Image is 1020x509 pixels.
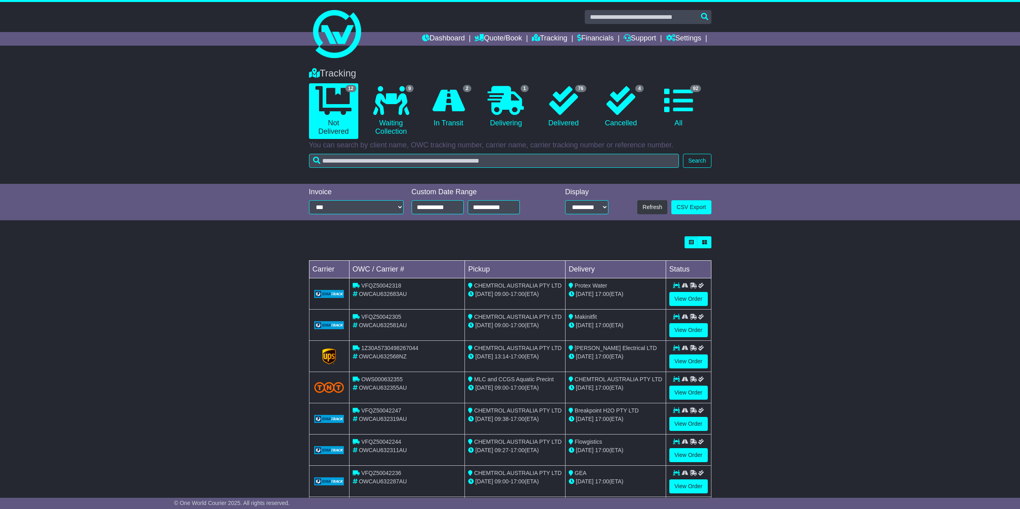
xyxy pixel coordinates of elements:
a: View Order [669,292,708,306]
span: CHEMTROL AUSTRALIA PTY LTD [575,376,662,382]
div: - (ETA) [468,446,562,455]
span: 17:00 [511,447,525,453]
span: 76 [575,85,586,92]
span: © One World Courier 2025. All rights reserved. [174,500,290,506]
span: [DATE] [475,353,493,360]
span: VFQZ50042305 [361,314,401,320]
span: 17:00 [511,478,525,485]
span: 17:00 [595,416,609,422]
span: [DATE] [475,291,493,297]
span: 09:00 [495,291,509,297]
span: MLC and CCGS Aquatic Precint [474,376,553,382]
img: GetCarrierServiceLogo [314,446,344,454]
span: [DATE] [475,416,493,422]
span: Breakpoint H2O PTY LTD [575,407,639,414]
span: CHEMTROL AUSTRALIA PTY LTD [474,407,562,414]
span: CHEMTROL AUSTRALIA PTY LTD [474,282,562,289]
div: (ETA) [569,352,662,361]
div: (ETA) [569,415,662,423]
span: OWCAU632355AU [359,384,407,391]
span: 09:00 [495,478,509,485]
span: 2 [463,85,471,92]
a: View Order [669,386,708,400]
span: [PERSON_NAME] Electrical LTD [575,345,657,351]
a: View Order [669,323,708,337]
a: View Order [669,417,708,431]
span: 4 [635,85,644,92]
a: View Order [669,354,708,368]
a: Tracking [532,32,567,46]
div: Invoice [309,188,404,197]
span: OWCAU632568NZ [359,353,406,360]
span: 17:00 [595,478,609,485]
div: - (ETA) [468,415,562,423]
span: 17:00 [595,447,609,453]
span: 17:00 [595,291,609,297]
span: CHEMTROL AUSTRALIA PTY LTD [474,470,562,476]
span: 09:38 [495,416,509,422]
span: 17:00 [595,384,609,391]
span: 09:27 [495,447,509,453]
span: 1Z30A5730498267044 [361,345,418,351]
td: Delivery [565,261,666,278]
p: You can search by client name, OWC tracking number, carrier name, carrier tracking number or refe... [309,141,711,150]
span: 17:00 [595,353,609,360]
span: 17:00 [511,322,525,328]
a: View Order [669,479,708,493]
img: GetCarrierServiceLogo [322,348,336,364]
a: 1 Delivering [481,83,531,131]
a: Quote/Book [475,32,522,46]
span: Makinitfit [575,314,597,320]
span: VFQZ50042247 [361,407,401,414]
span: [DATE] [475,322,493,328]
span: VFQZ50042318 [361,282,401,289]
div: (ETA) [569,477,662,486]
span: 1 [521,85,529,92]
td: Status [666,261,711,278]
a: Dashboard [422,32,465,46]
span: [DATE] [576,447,594,453]
a: 12 Not Delivered [309,83,358,139]
span: OWCAU632683AU [359,291,407,297]
span: 17:00 [511,291,525,297]
span: OWCAU632581AU [359,322,407,328]
span: VFQZ50042236 [361,470,401,476]
span: [DATE] [576,384,594,391]
div: - (ETA) [468,290,562,298]
span: [DATE] [576,416,594,422]
a: CSV Export [671,200,711,214]
div: (ETA) [569,446,662,455]
span: GEA [575,470,587,476]
span: Flowgistics [575,439,602,445]
img: GetCarrierServiceLogo [314,321,344,329]
a: 76 Delivered [539,83,588,131]
a: View Order [669,448,708,462]
span: [DATE] [576,478,594,485]
span: 17:00 [511,384,525,391]
img: GetCarrierServiceLogo [314,415,344,423]
span: [DATE] [576,291,594,297]
a: 2 In Transit [424,83,473,131]
span: 09:00 [495,322,509,328]
td: OWC / Carrier # [349,261,465,278]
td: Carrier [309,261,349,278]
a: Support [624,32,656,46]
div: Display [565,188,608,197]
span: CHEMTROL AUSTRALIA PTY LTD [474,439,562,445]
span: OWCAU632287AU [359,478,407,485]
span: OWS000632355 [361,376,403,382]
span: OWCAU632311AU [359,447,407,453]
span: 12 [345,85,356,92]
a: Financials [577,32,614,46]
div: Tracking [305,68,715,79]
a: 9 Waiting Collection [366,83,416,139]
span: [DATE] [475,384,493,391]
span: 17:00 [511,353,525,360]
a: 92 All [654,83,703,131]
span: [DATE] [475,478,493,485]
div: - (ETA) [468,477,562,486]
span: 13:14 [495,353,509,360]
a: Settings [666,32,701,46]
div: Custom Date Range [412,188,540,197]
span: 09:00 [495,384,509,391]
